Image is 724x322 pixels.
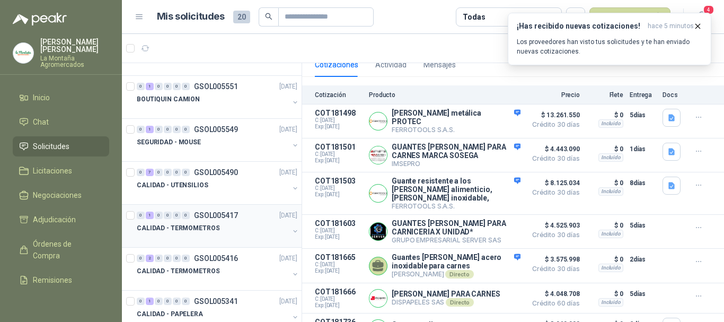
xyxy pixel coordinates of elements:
[182,212,190,219] div: 0
[392,143,520,160] p: GUANTES [PERSON_NAME] PARA CARNES MARCA SOSEGA
[630,219,656,232] p: 5 días
[137,252,299,286] a: 0 2 0 0 0 0 GSOL005416[DATE] CALIDAD - TERMOMETROS
[648,22,694,31] span: hace 5 minutos
[182,298,190,305] div: 0
[315,158,363,164] span: Exp: [DATE]
[315,234,363,240] span: Exp: [DATE]
[630,177,656,189] p: 8 días
[369,290,387,307] img: Company Logo
[315,262,363,268] span: C: [DATE]
[315,91,363,99] p: Cotización
[279,254,297,264] p: [DATE]
[173,298,181,305] div: 0
[392,126,520,134] p: FERROTOOLS S.A.S.
[392,219,520,236] p: GUANTES [PERSON_NAME] PARA CARNICERIA X UNIDAD*
[375,59,407,71] div: Actividad
[13,88,109,108] a: Inicio
[182,255,190,262] div: 0
[527,253,580,266] span: $ 3.575.998
[137,298,145,305] div: 0
[527,91,580,99] p: Precio
[265,13,272,20] span: search
[315,117,363,124] span: C: [DATE]
[13,161,109,181] a: Licitaciones
[33,238,99,262] span: Órdenes de Compra
[13,13,67,25] img: Logo peakr
[137,212,145,219] div: 0
[137,255,145,262] div: 0
[315,124,363,130] span: Exp: [DATE]
[164,169,172,176] div: 0
[137,166,299,200] a: 0 7 0 0 0 0 GSOL005490[DATE] CALIDAD - UTENSILIOS
[137,209,299,243] a: 0 1 0 0 0 0 GSOL005417[DATE] CALIDAD - TERMOMETROS
[137,137,201,147] p: SEGURIDAD - MOUSE
[137,126,145,133] div: 0
[527,288,580,300] span: $ 4.048.708
[445,270,473,279] div: Directo
[137,80,299,114] a: 0 1 0 0 0 0 GSOL005551[DATE] BOUTIQUIN CAMION
[692,7,711,27] button: 4
[315,177,363,185] p: COT181503
[392,109,520,126] p: [PERSON_NAME] metálica PROTEC
[527,266,580,272] span: Crédito 30 días
[13,234,109,266] a: Órdenes de Compra
[279,297,297,307] p: [DATE]
[194,298,238,305] p: GSOL005341
[13,185,109,205] a: Negociaciones
[315,151,363,158] span: C: [DATE]
[586,91,623,99] p: Flete
[137,266,219,276] p: CALIDAD - TERMOMETROS
[40,55,109,68] p: La Montaña Agromercados
[164,83,172,90] div: 0
[392,177,520,202] p: Guante resistente a los [PERSON_NAME] alimenticio, [PERSON_NAME] inoxidable,
[155,83,163,90] div: 0
[146,298,154,305] div: 1
[13,210,109,230] a: Adjudicación
[194,255,238,262] p: GSOL005416
[173,83,181,90] div: 0
[137,309,203,319] p: CALIDAD - PAPELERA
[630,91,656,99] p: Entrega
[630,253,656,266] p: 2 días
[423,59,456,71] div: Mensajes
[392,236,520,244] p: GRUPO EMPRESARIAL SERVER SAS
[598,119,623,128] div: Incluido
[369,146,387,164] img: Company Logo
[315,268,363,274] span: Exp: [DATE]
[392,298,500,307] p: DISPAPELES SAS
[173,212,181,219] div: 0
[315,109,363,117] p: COT181498
[630,288,656,300] p: 5 días
[586,143,623,155] p: $ 0
[598,264,623,272] div: Incluido
[146,126,154,133] div: 1
[13,136,109,156] a: Solicitudes
[527,219,580,232] span: $ 4.525.903
[630,143,656,155] p: 1 días
[369,112,387,130] img: Company Logo
[33,116,49,128] span: Chat
[164,212,172,219] div: 0
[13,270,109,290] a: Remisiones
[146,169,154,176] div: 7
[315,253,363,262] p: COT181665
[33,189,82,201] span: Negociaciones
[194,212,238,219] p: GSOL005417
[392,202,520,210] p: FERROTOOLS S.A.S.
[598,187,623,196] div: Incluido
[527,109,580,121] span: $ 13.261.550
[630,109,656,121] p: 5 días
[33,165,72,177] span: Licitaciones
[446,298,474,307] div: Directo
[173,126,181,133] div: 0
[137,223,219,233] p: CALIDAD - TERMOMETROS
[586,253,623,266] p: $ 0
[527,143,580,155] span: $ 4.443.090
[182,126,190,133] div: 0
[33,274,72,286] span: Remisiones
[40,38,109,53] p: [PERSON_NAME] [PERSON_NAME]
[182,83,190,90] div: 0
[155,169,163,176] div: 0
[315,296,363,302] span: C: [DATE]
[33,141,69,152] span: Solicitudes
